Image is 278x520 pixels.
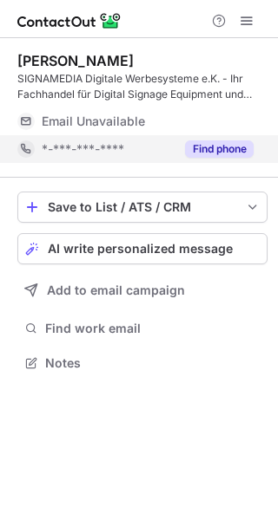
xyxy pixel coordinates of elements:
button: Reveal Button [185,140,254,158]
button: Notes [17,351,268,375]
span: Email Unavailable [42,114,145,129]
button: save-profile-one-click [17,192,268,223]
div: [PERSON_NAME] [17,52,134,69]
span: Add to email campaign [47,283,185,297]
span: Notes [45,355,261,371]
button: AI write personalized message [17,233,268,264]
img: ContactOut v5.3.10 [17,10,122,31]
div: Save to List / ATS / CRM [48,200,237,214]
span: AI write personalized message [48,242,233,256]
button: Find work email [17,316,268,341]
button: Add to email campaign [17,275,268,306]
div: SIGNAMEDIA Digitale Werbesysteme e.K. - Ihr Fachhandel für Digital Signage Equipment und Digital ... [17,71,268,102]
span: Find work email [45,321,261,336]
